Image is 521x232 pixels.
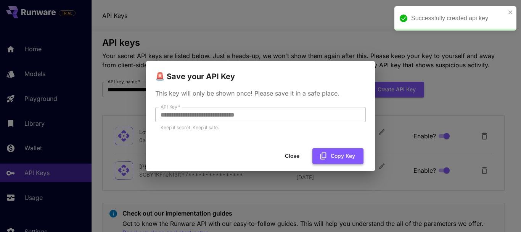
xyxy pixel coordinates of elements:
[155,89,366,98] p: This key will only be shown once! Please save it in a safe place.
[146,61,375,83] h2: 🚨 Save your API Key
[312,148,363,164] button: Copy Key
[508,9,513,15] button: close
[161,124,360,131] p: Keep it secret. Keep it safe.
[411,14,506,23] div: Successfully created api key
[275,148,309,164] button: Close
[161,104,180,110] label: API Key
